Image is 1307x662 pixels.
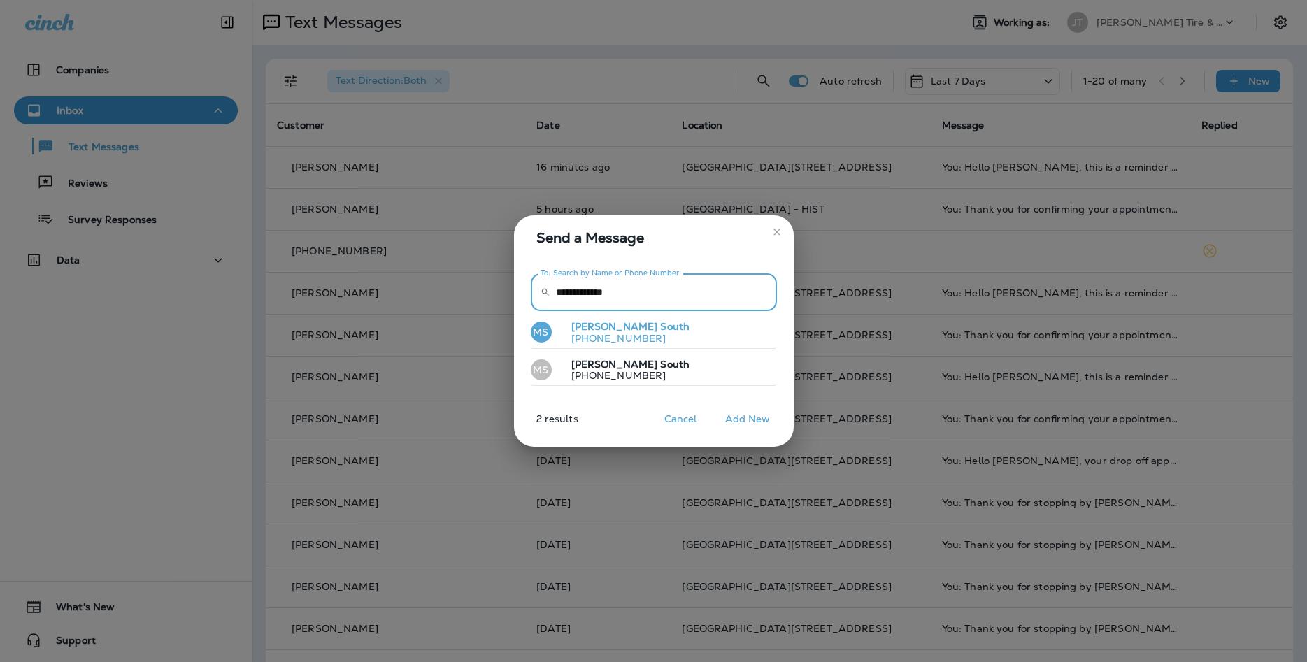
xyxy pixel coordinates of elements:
[571,358,658,370] span: [PERSON_NAME]
[531,322,552,343] div: MS
[541,268,680,278] label: To: Search by Name or Phone Number
[560,333,690,344] p: [PHONE_NUMBER]
[718,408,778,430] button: Add New
[508,413,578,436] p: 2 results
[655,408,707,430] button: Cancel
[531,317,777,349] button: MS[PERSON_NAME] South[PHONE_NUMBER]
[560,370,690,381] p: [PHONE_NUMBER]
[536,226,777,249] span: Send a Message
[660,358,690,370] span: South
[531,359,552,380] div: MS
[766,221,788,243] button: close
[531,354,777,387] button: MS[PERSON_NAME] South[PHONE_NUMBER]
[660,320,690,333] span: South
[571,320,658,333] span: [PERSON_NAME]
